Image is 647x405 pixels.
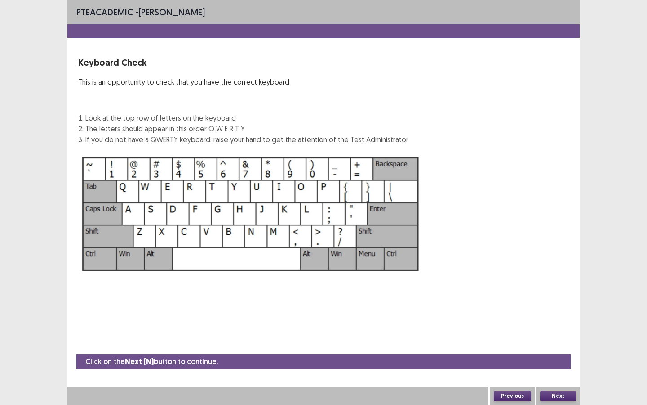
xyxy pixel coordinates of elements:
li: Look at the top row of letters on the keyboard [85,112,408,123]
button: Next [540,391,576,401]
p: - [PERSON_NAME] [76,5,205,19]
p: Keyboard Check [78,56,408,69]
button: Previous [494,391,531,401]
li: If you do not have a QWERTY keyboard, raise your hand to get the attention of the Test Administrator [85,134,408,145]
p: Click on the button to continue. [85,356,218,367]
span: PTE academic [76,6,133,18]
p: This is an opportunity to check that you have the correct keyboard [78,76,408,87]
strong: Next (N) [125,357,154,366]
li: The letters should appear in this order Q W E R T Y [85,123,408,134]
img: Keyboard Image [78,152,423,276]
